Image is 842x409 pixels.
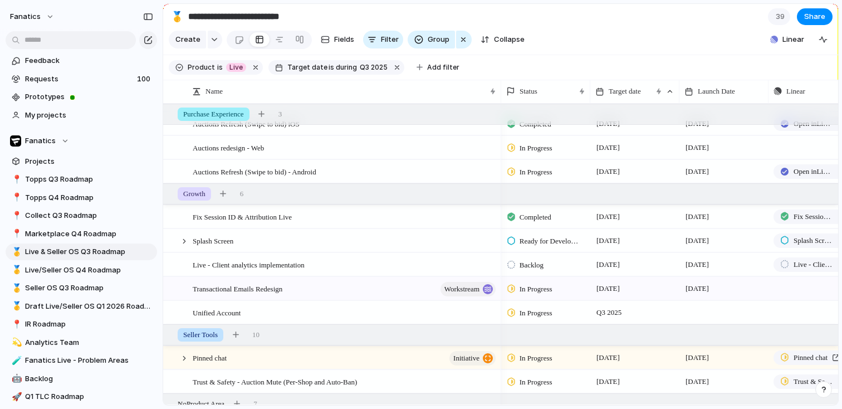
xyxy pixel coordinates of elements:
[12,336,19,349] div: 💫
[427,62,459,72] span: Add filter
[193,210,292,223] span: Fix Session ID & Attribution Live
[594,282,623,295] span: [DATE]
[25,319,153,330] span: IR Roadmap
[683,141,712,154] span: [DATE]
[6,244,157,260] div: 🥇Live & Seller OS Q3 Roadmap
[10,11,41,22] span: fanatics
[175,34,200,45] span: Create
[6,316,157,333] a: 📍IR Roadmap
[698,86,735,97] span: Launch Date
[12,227,19,240] div: 📍
[12,191,19,204] div: 📍
[287,62,327,72] span: Target date
[360,62,388,72] span: Q3 2025
[10,319,21,330] button: 📍
[804,11,825,22] span: Share
[6,280,157,296] a: 🥇Seller OS Q3 Roadmap
[183,188,205,199] span: Growth
[25,192,153,203] span: Topps Q4 Roadmap
[25,355,153,366] span: Fanatics Live - Problem Areas
[224,61,248,74] button: Live
[786,86,805,97] span: Linear
[683,165,712,178] span: [DATE]
[25,74,134,85] span: Requests
[10,265,21,276] button: 🥇
[794,352,828,363] span: Pinned chat
[520,167,552,178] span: In Progress
[794,376,834,387] span: Trust & Safety - Auction Mute (Per-Shop and Auto-Ban)
[25,228,153,240] span: Marketplace Q4 Roadmap
[10,174,21,185] button: 📍
[6,189,157,206] a: 📍Topps Q4 Roadmap
[440,282,496,296] button: workstream
[683,210,712,223] span: [DATE]
[316,31,359,48] button: Fields
[193,282,282,295] span: Transactional Emails Redesign
[25,174,153,185] span: Topps Q3 Roadmap
[794,166,834,177] span: Open in Linear
[594,234,623,247] span: [DATE]
[6,71,157,87] a: Requests100
[6,334,157,351] a: 💫Analytics Team
[494,34,525,45] span: Collapse
[683,351,712,364] span: [DATE]
[520,377,552,388] span: In Progress
[794,235,834,246] span: Splash Screen
[193,141,264,154] span: Auctions redesign - Web
[10,373,21,384] button: 🤖
[6,207,157,224] div: 📍Collect Q3 Roadmap
[193,306,241,319] span: Unified Account
[358,61,390,74] button: Q3 2025
[520,284,552,295] span: In Progress
[10,228,21,240] button: 📍
[520,86,537,97] span: Status
[594,141,623,154] span: [DATE]
[25,337,153,348] span: Analytics Team
[334,62,357,72] span: during
[25,373,153,384] span: Backlog
[229,62,243,72] span: Live
[594,306,624,319] span: Q3 2025
[10,337,21,348] button: 💫
[10,210,21,221] button: 📍
[444,281,479,297] span: workstream
[10,192,21,203] button: 📍
[6,262,157,279] div: 🥇Live/Seller OS Q4 Roadmap
[12,264,19,276] div: 🥇
[183,109,244,120] span: Purchase Experience
[6,226,157,242] a: 📍Marketplace Q4 Roadmap
[794,259,834,270] span: Live - Client analytics implementation
[363,31,403,48] button: Filter
[6,133,157,149] button: Fanatics
[520,236,581,247] span: Ready for Development
[594,258,623,271] span: [DATE]
[476,31,529,48] button: Collapse
[278,109,282,120] span: 3
[12,210,19,222] div: 📍
[766,31,809,48] button: Linear
[25,55,153,66] span: Feedback
[6,352,157,369] div: 🧪Fanatics Live - Problem Areas
[6,388,157,405] a: 🚀Q1 TLC Roadmap
[408,31,455,48] button: Group
[12,300,19,313] div: 🥇
[594,375,623,388] span: [DATE]
[193,165,316,178] span: Auctions Refresh (Swipe to bid) - Android
[10,391,21,402] button: 🚀
[137,74,153,85] span: 100
[6,371,157,387] a: 🤖Backlog
[449,351,496,366] button: initiative
[797,8,833,25] button: Share
[6,89,157,105] a: Prototypes
[169,31,206,48] button: Create
[188,62,215,72] span: Product
[776,11,788,22] span: 39
[25,283,153,294] span: Seller OS Q3 Roadmap
[6,171,157,188] a: 📍Topps Q3 Roadmap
